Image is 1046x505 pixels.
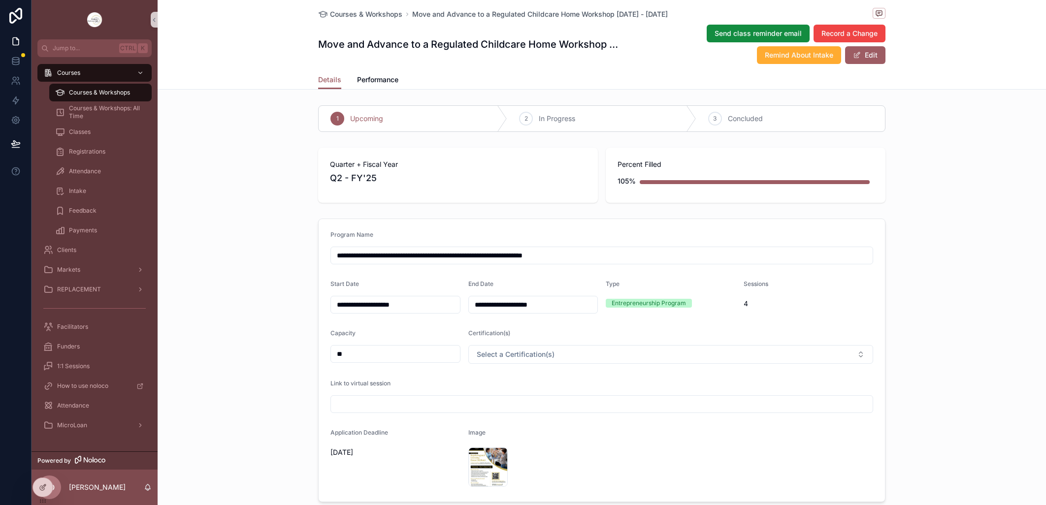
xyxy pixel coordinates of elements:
[37,318,152,336] a: Facilitators
[49,221,152,239] a: Payments
[37,261,152,279] a: Markets
[468,280,493,287] span: End Date
[715,29,802,38] span: Send class reminder email
[69,89,130,96] span: Courses & Workshops
[37,39,152,57] button: Jump to...CtrlK
[350,114,383,124] span: Upcoming
[318,71,341,90] a: Details
[69,167,101,175] span: Attendance
[49,123,152,141] a: Classes
[49,103,152,121] a: Courses & Workshops: All Time
[330,329,356,337] span: Capacity
[57,246,76,254] span: Clients
[524,115,528,123] span: 2
[728,114,763,124] span: Concluded
[330,9,402,19] span: Courses & Workshops
[57,323,88,331] span: Facilitators
[477,349,555,359] span: Select a Certification(s)
[845,46,885,64] button: Edit
[744,280,768,287] span: Sessions
[37,338,152,355] a: Funders
[330,159,586,169] span: Quarter + Fiscal Year
[37,357,152,375] a: 1:1 Sessions
[49,143,152,160] a: Registrations
[330,231,373,238] span: Program Name
[330,280,359,287] span: Start Date
[821,29,878,38] span: Record a Change
[49,182,152,200] a: Intake
[713,115,717,123] span: 3
[606,280,620,287] span: Type
[69,207,97,215] span: Feedback
[37,64,152,82] a: Courses
[612,299,686,308] div: Entrepreneurship Program
[57,343,80,350] span: Funders
[57,362,90,370] span: 1:1 Sessions
[618,159,874,169] span: Percent Filled
[37,377,152,395] a: How to use noloco
[757,46,841,64] button: Remind About Intake
[814,25,885,42] button: Record a Change
[69,187,86,195] span: Intake
[53,44,115,52] span: Jump to...
[468,329,510,337] span: Certification(s)
[37,457,71,465] span: Powered by
[330,429,388,436] span: Application Deadline
[318,9,402,19] a: Courses & Workshops
[336,115,339,123] span: 1
[37,281,152,298] a: REPLACEMENT
[744,299,874,309] span: 4
[49,84,152,101] a: Courses & Workshops
[357,75,398,85] span: Performance
[69,128,91,136] span: Classes
[539,114,575,124] span: In Progress
[330,379,391,387] span: Link to virtual session
[37,241,152,259] a: Clients
[69,148,105,156] span: Registrations
[87,12,102,28] img: App logo
[57,402,89,410] span: Attendance
[330,447,460,457] span: [DATE]
[57,266,80,274] span: Markets
[765,50,833,60] span: Remind About Intake
[49,202,152,220] a: Feedback
[69,482,126,492] p: [PERSON_NAME]
[37,397,152,414] a: Attendance
[618,171,636,191] div: 105%
[139,44,147,52] span: K
[357,71,398,91] a: Performance
[37,416,152,434] a: MicroLoan
[57,285,101,293] span: REPLACEMENT
[330,171,586,185] span: Q2 - FY'25
[707,25,810,42] button: Send class reminder email
[468,429,486,436] span: Image
[57,421,87,429] span: MicroLoan
[32,57,158,447] div: scrollable content
[412,9,668,19] a: Move and Advance to a Regulated Childcare Home Workshop [DATE] - [DATE]
[318,37,620,51] h1: Move and Advance to a Regulated Childcare Home Workshop [DATE] - [DATE]
[318,75,341,85] span: Details
[57,69,80,77] span: Courses
[468,345,874,364] button: Select Button
[69,226,97,234] span: Payments
[57,382,108,390] span: How to use noloco
[119,43,137,53] span: Ctrl
[49,162,152,180] a: Attendance
[69,104,142,120] span: Courses & Workshops: All Time
[32,451,158,470] a: Powered by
